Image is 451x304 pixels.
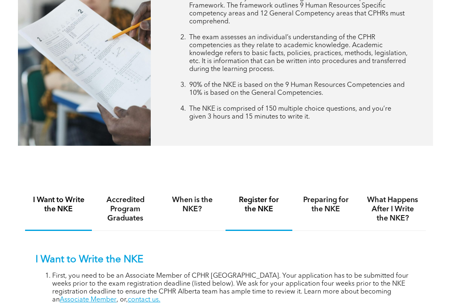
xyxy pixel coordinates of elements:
[233,195,285,214] h4: Register for the NKE
[189,106,391,120] span: The NKE is comprised of 150 multiple choice questions, and you’re given 3 hours and 15 minutes to...
[367,195,418,223] h4: What Happens After I Write the NKE?
[99,195,151,223] h4: Accredited Program Graduates
[166,195,218,214] h4: When is the NKE?
[60,296,117,303] a: Associate Member
[300,195,352,214] h4: Preparing for the NKE
[189,34,408,73] span: The exam assesses an individual’s understanding of the CPHR competencies as they relate to academ...
[33,195,84,214] h4: I Want to Write the NKE
[128,296,160,303] a: contact us.
[35,254,416,266] p: I Want to Write the NKE
[52,272,416,304] li: First, you need to be an Associate Member of CPHR [GEOGRAPHIC_DATA]. Your application has to be s...
[189,82,405,96] span: 90% of the NKE is based on the 9 Human Resources Competencies and 10% is based on the General Com...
